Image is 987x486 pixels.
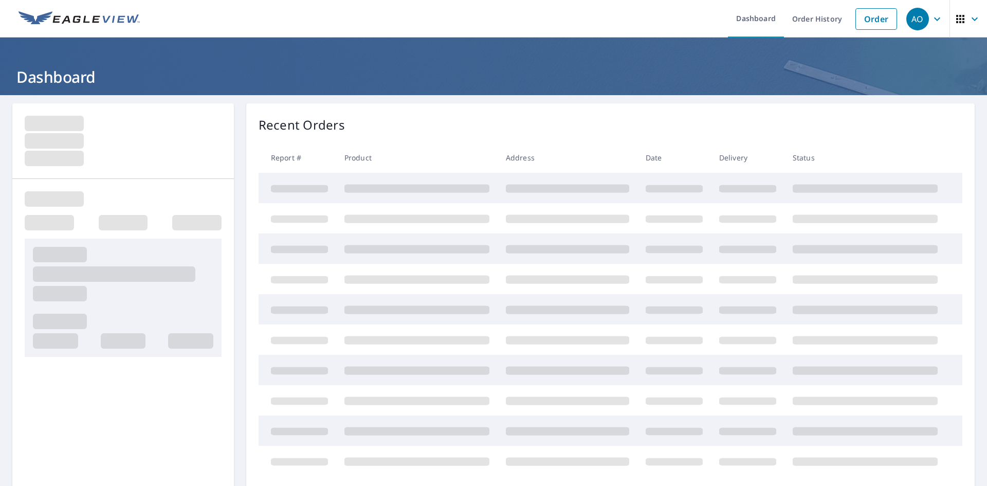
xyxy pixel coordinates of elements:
th: Date [637,142,711,173]
h1: Dashboard [12,66,975,87]
th: Address [498,142,637,173]
div: AO [906,8,929,30]
a: Order [855,8,897,30]
th: Report # [259,142,336,173]
th: Product [336,142,498,173]
p: Recent Orders [259,116,345,134]
th: Status [784,142,946,173]
img: EV Logo [19,11,140,27]
th: Delivery [711,142,784,173]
